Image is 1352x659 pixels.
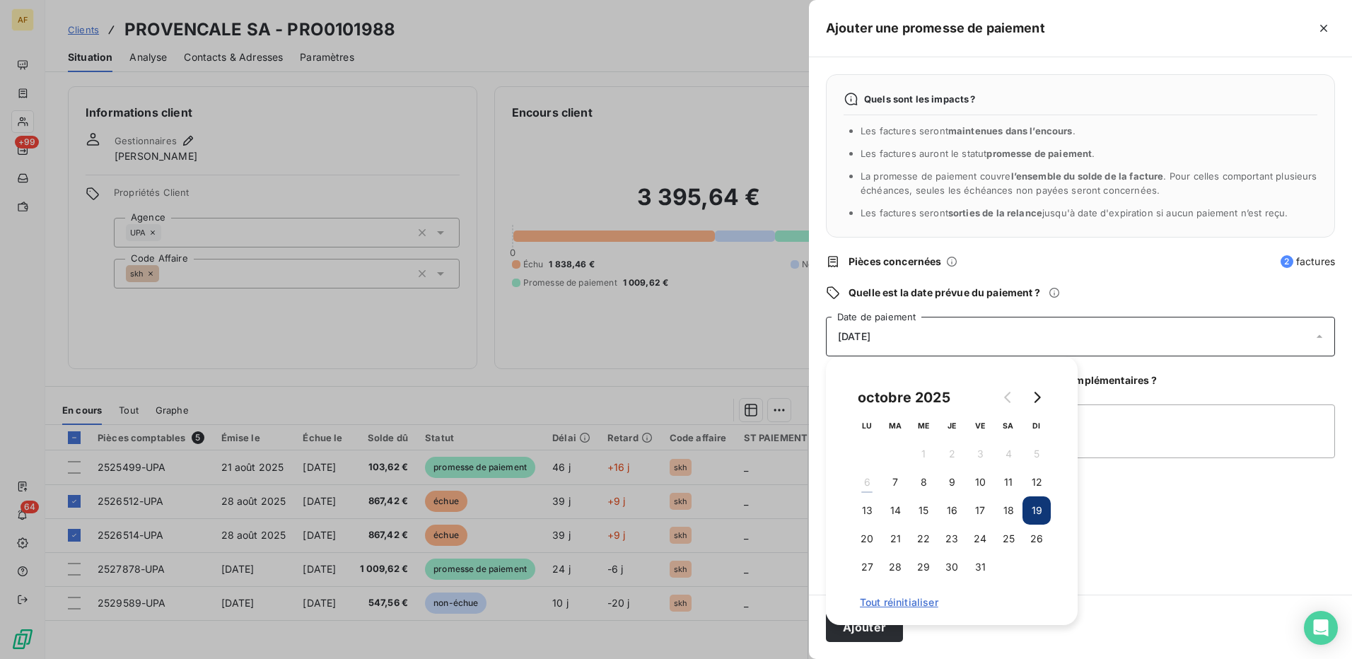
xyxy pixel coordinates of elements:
th: samedi [994,412,1022,440]
span: sorties de la relance [948,207,1042,218]
span: 2 [1281,255,1293,268]
span: Quels sont les impacts ? [864,93,976,105]
th: lundi [853,412,881,440]
button: 9 [938,468,966,496]
button: 22 [909,525,938,553]
span: factures [1281,255,1335,269]
button: 25 [994,525,1022,553]
span: Pièces concernées [849,255,942,269]
span: promesse de paiement [986,148,1092,159]
button: 21 [881,525,909,553]
button: 19 [1022,496,1051,525]
button: 30 [938,553,966,581]
span: Les factures auront le statut . [861,148,1095,159]
button: 17 [966,496,994,525]
button: 18 [994,496,1022,525]
button: 29 [909,553,938,581]
button: 23 [938,525,966,553]
button: 26 [1022,525,1051,553]
button: 15 [909,496,938,525]
span: Quelle est la date prévue du paiement ? [849,286,1040,300]
span: Les factures seront jusqu'à date d'expiration si aucun paiement n’est reçu. [861,207,1288,218]
th: vendredi [966,412,994,440]
button: Go to previous month [994,383,1022,412]
button: Go to next month [1022,383,1051,412]
th: jeudi [938,412,966,440]
span: maintenues dans l’encours [948,125,1073,136]
button: 14 [881,496,909,525]
span: La promesse de paiement couvre . Pour celles comportant plusieurs échéances, seules les échéances... [861,170,1317,196]
button: 16 [938,496,966,525]
th: dimanche [1022,412,1051,440]
div: octobre 2025 [853,386,955,409]
button: 4 [994,440,1022,468]
div: Open Intercom Messenger [1304,611,1338,645]
button: Ajouter [826,612,903,642]
span: l’ensemble du solde de la facture [1011,170,1164,182]
th: mardi [881,412,909,440]
button: 7 [881,468,909,496]
button: 11 [994,468,1022,496]
button: 5 [1022,440,1051,468]
th: mercredi [909,412,938,440]
button: 6 [853,468,881,496]
button: 27 [853,553,881,581]
button: 2 [938,440,966,468]
span: [DATE] [838,331,870,342]
button: 3 [966,440,994,468]
span: Les factures seront . [861,125,1076,136]
h5: Ajouter une promesse de paiement [826,18,1045,38]
button: 31 [966,553,994,581]
textarea: [DATE] [826,404,1335,458]
button: 13 [853,496,881,525]
button: 12 [1022,468,1051,496]
button: 20 [853,525,881,553]
button: 10 [966,468,994,496]
button: 28 [881,553,909,581]
span: Tout réinitialiser [860,597,1044,608]
button: 24 [966,525,994,553]
button: 8 [909,468,938,496]
button: 1 [909,440,938,468]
